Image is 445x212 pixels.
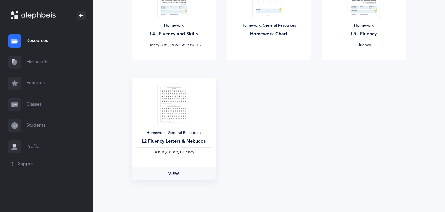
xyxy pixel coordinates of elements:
[137,31,211,38] div: L4 - Fluency and Skills
[145,43,160,47] span: Fluency,
[137,150,211,155] div: , Fluency
[132,167,216,180] a: View
[157,84,190,125] img: FluencyProgram-SpeedReading-L2_thumbnail_1736302935.png
[232,23,306,28] div: Homework, General Resources
[137,23,211,28] div: Homework
[327,31,401,38] div: L5 - Fluency
[327,23,401,28] div: Homework
[137,43,211,48] div: ‪, + 7‬
[137,130,211,136] div: Homework, General Resources
[160,43,194,47] span: ‫שבא נע באמצע מלה‬
[168,171,179,177] span: View
[137,138,211,145] div: L2 Fluency Letters & Nekudos
[232,31,306,38] div: Homework Chart
[18,161,35,167] span: Support
[153,150,178,154] span: ‫אותיות, נקודות‬
[327,43,401,48] div: Fluency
